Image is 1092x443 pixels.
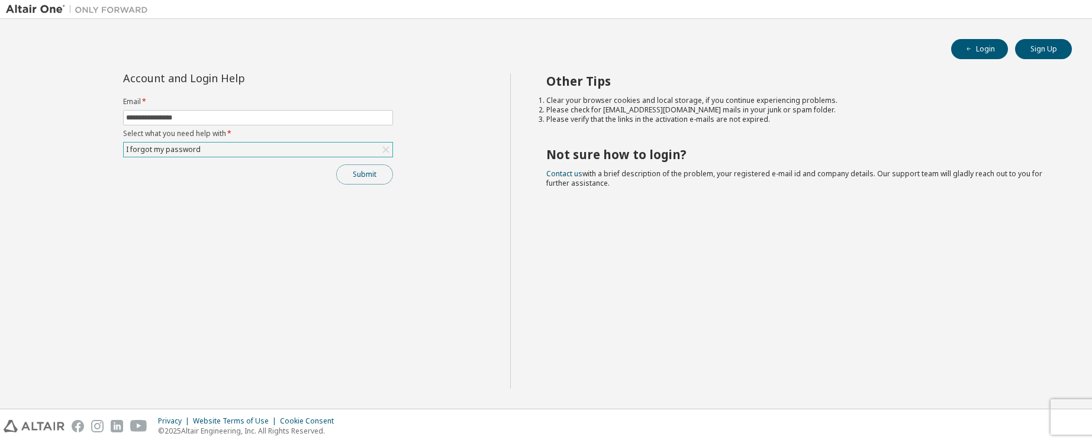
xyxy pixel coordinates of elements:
img: altair_logo.svg [4,420,65,432]
div: Privacy [158,416,193,426]
h2: Not sure how to login? [546,147,1051,162]
img: instagram.svg [91,420,104,432]
label: Select what you need help with [123,129,393,138]
button: Login [951,39,1008,59]
label: Email [123,97,393,106]
a: Contact us [546,169,582,179]
img: Altair One [6,4,154,15]
div: Account and Login Help [123,73,339,83]
button: Submit [336,164,393,185]
button: Sign Up [1015,39,1072,59]
div: Cookie Consent [280,416,341,426]
img: youtube.svg [130,420,147,432]
h2: Other Tips [546,73,1051,89]
li: Please verify that the links in the activation e-mails are not expired. [546,115,1051,124]
li: Clear your browser cookies and local storage, if you continue experiencing problems. [546,96,1051,105]
div: Website Terms of Use [193,416,280,426]
p: © 2025 Altair Engineering, Inc. All Rights Reserved. [158,426,341,436]
img: facebook.svg [72,420,84,432]
div: I forgot my password [124,143,202,156]
div: I forgot my password [124,143,392,157]
li: Please check for [EMAIL_ADDRESS][DOMAIN_NAME] mails in your junk or spam folder. [546,105,1051,115]
span: with a brief description of the problem, your registered e-mail id and company details. Our suppo... [546,169,1042,188]
img: linkedin.svg [111,420,123,432]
